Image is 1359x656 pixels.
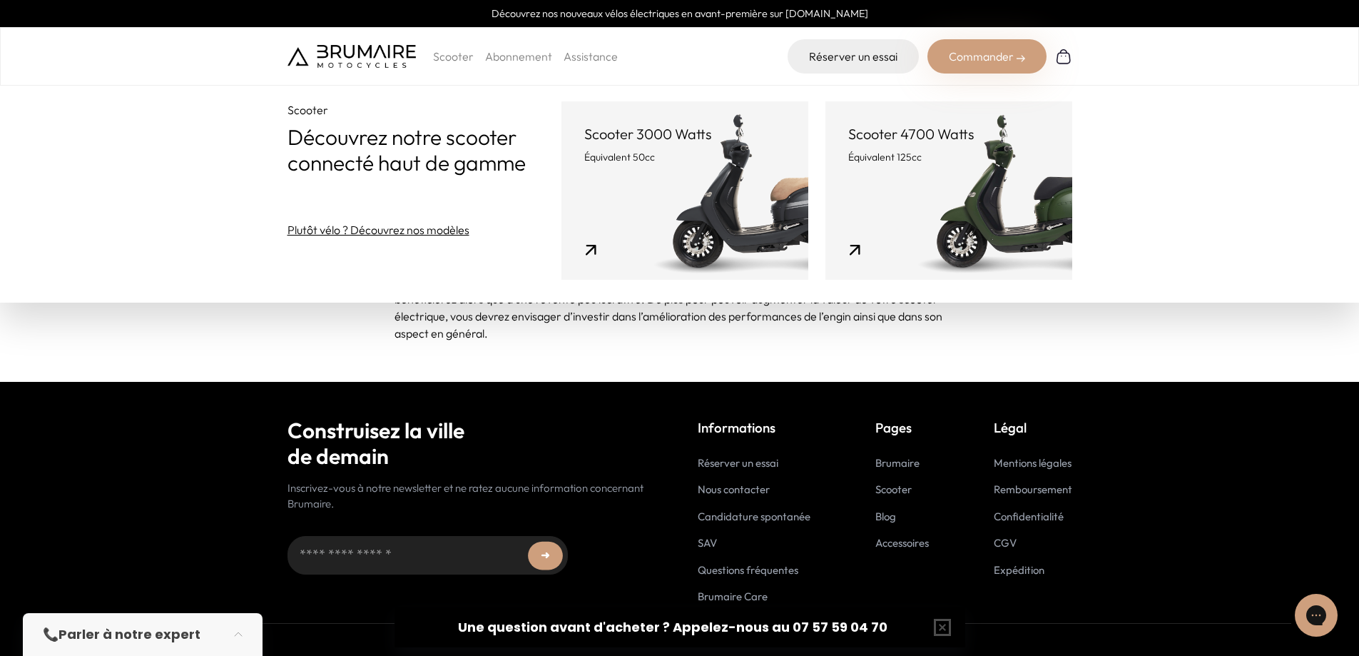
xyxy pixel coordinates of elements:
a: Brumaire Care [698,590,768,603]
p: Enfin, si vous achetez un scooter électrique d’occasion, il serait difficile de le mettre en reve... [395,273,965,342]
a: Blog [875,510,896,523]
iframe: Gorgias live chat messenger [1288,589,1345,642]
p: Scooter [287,101,561,118]
p: Scooter [433,48,474,65]
p: Découvrez notre scooter connecté haut de gamme [287,124,561,176]
h2: Construisez la ville de demain [287,418,662,469]
img: Panier [1055,48,1072,65]
a: Remboursement [994,483,1072,496]
p: Scooter 3000 Watts [584,124,785,144]
a: Nous contacter [698,483,770,496]
p: Pages [875,418,929,438]
a: Abonnement [485,49,552,64]
a: Expédition [994,563,1044,577]
a: SAV [698,536,717,550]
a: Brumaire [875,456,920,470]
p: Inscrivez-vous à notre newsletter et ne ratez aucune information concernant Brumaire. [287,480,662,513]
a: Réserver un essai [788,39,919,74]
a: Mentions légales [994,456,1072,470]
a: Scooter [875,483,912,496]
a: Plutôt vélo ? Découvrez nos modèles [287,221,469,238]
img: right-arrow-2.png [1017,54,1025,63]
a: Scooter 3000 Watts Équivalent 50cc [561,101,808,280]
div: Commander [927,39,1047,74]
a: CGV [994,536,1017,550]
p: Équivalent 50cc [584,150,785,164]
a: Candidature spontanée [698,510,810,523]
a: Questions fréquentes [698,563,798,577]
p: Informations [698,418,810,438]
a: Assistance [564,49,618,64]
img: Brumaire Motocycles [287,45,416,68]
p: Légal [994,418,1072,438]
a: Accessoires [875,536,929,550]
p: Scooter 4700 Watts [848,124,1049,144]
a: Réserver un essai [698,456,778,470]
button: ➜ [528,542,563,570]
a: Confidentialité [994,510,1064,523]
input: Adresse email... [287,536,568,575]
p: Équivalent 125cc [848,150,1049,164]
a: Scooter 4700 Watts Équivalent 125cc [825,101,1072,280]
